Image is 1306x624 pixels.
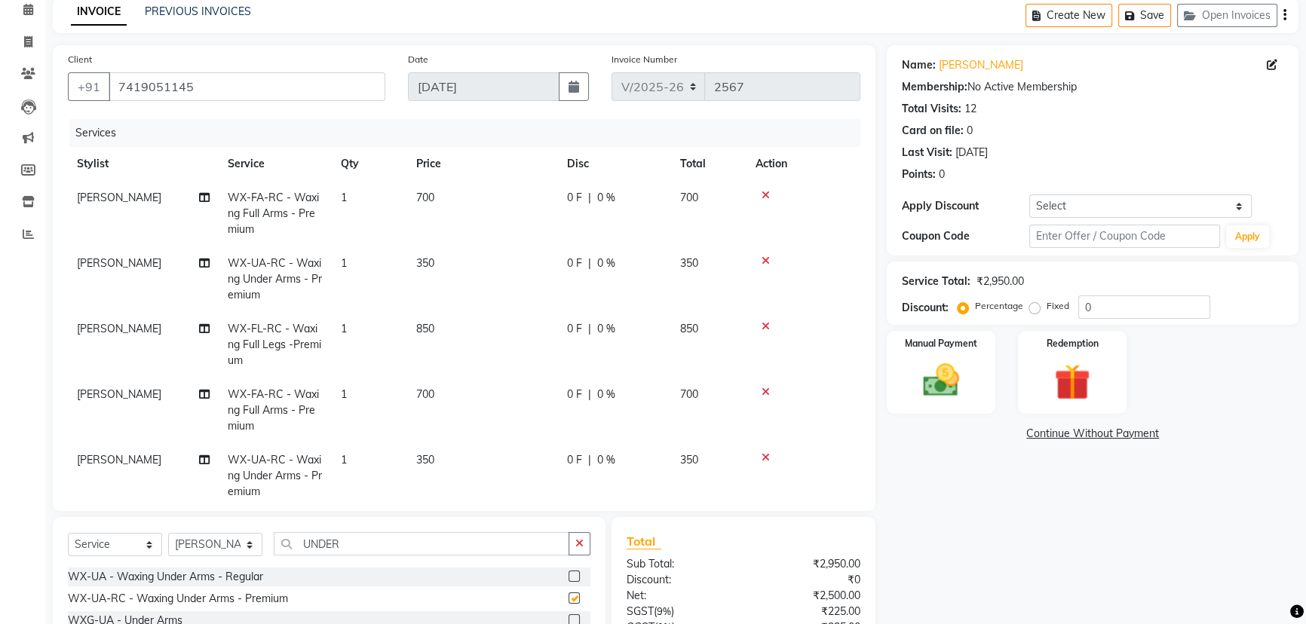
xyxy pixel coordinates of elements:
th: Action [747,147,860,181]
div: Card on file: [902,123,964,139]
button: Apply [1226,225,1269,248]
div: Points: [902,167,936,182]
span: [PERSON_NAME] [77,453,161,466]
div: Last Visit: [902,145,952,161]
span: 0 % [597,190,615,206]
a: Continue Without Payment [890,426,1295,442]
label: Client [68,53,92,66]
input: Search or Scan [274,532,569,555]
label: Invoice Number [612,53,677,66]
span: 1 [341,256,347,270]
span: 0 F [567,190,582,206]
img: _cash.svg [912,359,970,401]
div: Apply Discount [902,198,1029,214]
div: [DATE] [955,145,988,161]
div: 12 [964,101,976,117]
span: [PERSON_NAME] [77,387,161,401]
span: 700 [416,191,434,204]
span: 700 [680,387,698,401]
span: 0 F [567,387,582,402]
label: Redemption [1047,337,1099,350]
span: [PERSON_NAME] [77,322,161,335]
label: Date [408,53,428,66]
span: 700 [680,191,698,204]
span: WX-UA-RC - Waxing Under Arms - Premium [228,453,322,498]
button: Save [1118,4,1171,27]
img: _gift.svg [1043,359,1102,405]
a: [PERSON_NAME] [939,57,1023,73]
div: ₹2,950.00 [976,274,1024,289]
span: 850 [680,322,698,335]
span: 1 [341,387,347,401]
div: Name: [902,57,936,73]
span: [PERSON_NAME] [77,191,161,204]
div: Service Total: [902,274,970,289]
input: Search by Name/Mobile/Email/Code [109,72,385,101]
span: 350 [680,453,698,466]
div: ₹2,500.00 [743,588,872,604]
span: 0 F [567,321,582,337]
th: Price [407,147,558,181]
span: 1 [341,453,347,466]
div: ₹0 [743,572,872,588]
span: 350 [680,256,698,270]
span: 350 [416,256,434,270]
div: Total Visits: [902,101,961,117]
span: 1 [341,322,347,335]
span: Total [627,534,661,549]
span: 1 [341,191,347,204]
div: WX-UA - Waxing Under Arms - Regular [68,569,263,585]
input: Enter Offer / Coupon Code [1029,225,1220,248]
span: 700 [416,387,434,401]
div: No Active Membership [902,79,1283,95]
span: WX-FA-RC - Waxing Full Arms - Premium [228,387,319,433]
div: ₹2,950.00 [743,556,872,572]
span: | [588,387,591,402]
div: Discount: [902,300,949,316]
div: Services [69,119,872,147]
th: Qty [332,147,407,181]
button: +91 [68,72,110,101]
span: WX-FL-RC - Waxing Full Legs -Premium [228,322,321,367]
div: Net: [615,588,743,604]
span: WX-FA-RC - Waxing Full Arms - Premium [228,191,319,236]
span: 9% [657,605,671,617]
span: 850 [416,322,434,335]
span: 0 % [597,387,615,402]
th: Disc [558,147,671,181]
div: 0 [939,167,945,182]
div: WX-UA-RC - Waxing Under Arms - Premium [68,591,288,607]
label: Percentage [975,299,1023,313]
div: Sub Total: [615,556,743,572]
span: 350 [416,453,434,466]
span: [PERSON_NAME] [77,256,161,270]
a: PREVIOUS INVOICES [145,5,251,18]
button: Open Invoices [1177,4,1277,27]
label: Fixed [1047,299,1069,313]
th: Total [671,147,747,181]
span: | [588,321,591,337]
span: | [588,190,591,206]
div: 0 [967,123,973,139]
span: SGST [627,604,654,618]
label: Manual Payment [905,337,977,350]
span: 0 F [567,255,582,271]
div: ₹225.00 [743,604,872,619]
span: WX-UA-RC - Waxing Under Arms - Premium [228,256,322,301]
span: | [588,255,591,271]
div: Coupon Code [902,228,1029,244]
span: 0 % [597,452,615,468]
span: | [588,452,591,468]
span: 0 % [597,321,615,337]
span: 0 % [597,255,615,271]
th: Service [219,147,332,181]
button: Create New [1025,4,1112,27]
div: Discount: [615,572,743,588]
span: 0 F [567,452,582,468]
div: ( ) [615,604,743,619]
th: Stylist [68,147,219,181]
div: Membership: [902,79,967,95]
